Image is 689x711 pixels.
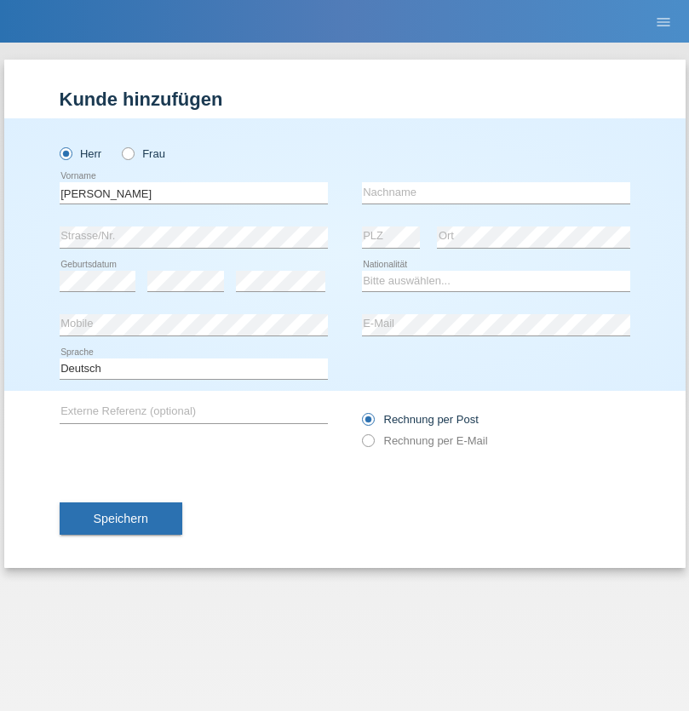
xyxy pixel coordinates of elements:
[655,14,672,31] i: menu
[646,16,680,26] a: menu
[94,512,148,525] span: Speichern
[362,413,479,426] label: Rechnung per Post
[60,502,182,535] button: Speichern
[122,147,165,160] label: Frau
[60,147,102,160] label: Herr
[362,413,373,434] input: Rechnung per Post
[362,434,373,456] input: Rechnung per E-Mail
[122,147,133,158] input: Frau
[60,89,630,110] h1: Kunde hinzufügen
[362,434,488,447] label: Rechnung per E-Mail
[60,147,71,158] input: Herr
